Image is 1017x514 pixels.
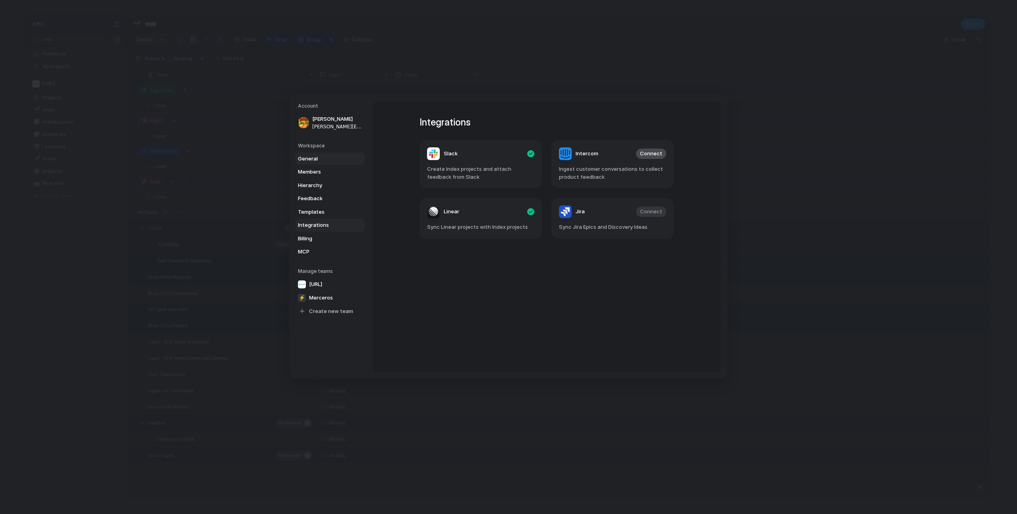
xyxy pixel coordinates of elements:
span: Jira [576,208,585,216]
a: Members [296,166,365,178]
span: Linear [444,208,459,216]
span: Sync Linear projects with Index projects [427,223,534,231]
a: Templates [296,205,365,218]
span: Merceros [309,294,333,301]
span: Integrations [298,221,349,229]
span: Templates [298,208,349,216]
span: Billing [298,234,349,242]
a: MCP [296,245,365,258]
h1: Integrations [420,115,674,129]
span: [PERSON_NAME][EMAIL_ADDRESS] [312,123,363,130]
h5: Manage teams [298,267,365,274]
span: Ingest customer conversations to collect product feedback [559,165,666,181]
button: Connect [636,149,666,159]
span: Feedback [298,195,349,203]
span: MCP [298,248,349,256]
a: General [296,152,365,165]
a: Billing [296,232,365,245]
span: [URL] [309,280,322,288]
span: Slack [444,150,458,158]
a: ⚡Merceros [296,291,365,304]
a: [PERSON_NAME][PERSON_NAME][EMAIL_ADDRESS] [296,113,365,133]
a: [URL] [296,278,365,290]
span: Create Index projects and attach feedback from Slack [427,165,534,181]
h5: Workspace [298,142,365,149]
span: Connect [640,150,662,158]
a: Feedback [296,192,365,205]
span: Intercom [576,150,598,158]
a: Create new team [296,305,365,317]
span: General [298,155,349,162]
span: Create new team [309,307,353,315]
span: Members [298,168,349,176]
span: Sync Jira Epics and Discovery Ideas [559,223,666,231]
h5: Account [298,102,365,110]
span: Hierarchy [298,181,349,189]
span: [PERSON_NAME] [312,115,363,123]
a: Hierarchy [296,179,365,191]
a: Integrations [296,219,365,232]
div: ⚡ [298,294,306,301]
